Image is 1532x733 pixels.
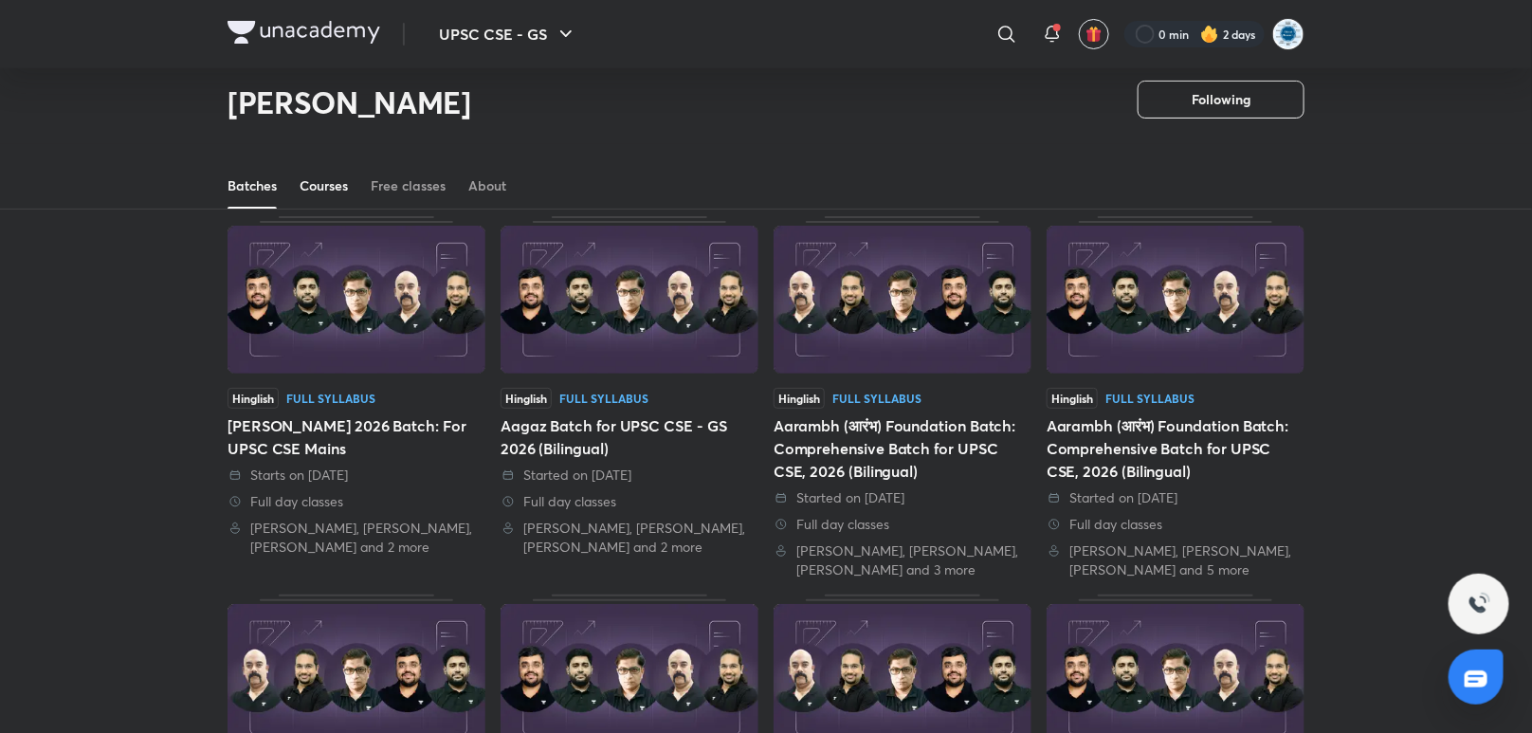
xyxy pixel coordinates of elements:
[501,519,758,557] div: Sudarshan Gurjar, Dr Sidharth Arora, Mrunal Patel and 2 more
[1047,226,1304,374] img: Thumbnail
[1138,81,1304,119] button: Following
[501,492,758,511] div: Full day classes
[774,216,1031,579] div: Aarambh (आरंभ) Foundation Batch: Comprehensive Batch for UPSC CSE, 2026 (Bilingual)
[468,163,506,209] a: About
[774,414,1031,483] div: Aarambh (आरंभ) Foundation Batch: Comprehensive Batch for UPSC CSE, 2026 (Bilingual)
[1047,541,1304,579] div: Sudarshan Gurjar, Dr Sidharth Arora, Saurabh Pandey and 5 more
[228,21,380,44] img: Company Logo
[1192,90,1250,109] span: Following
[1047,488,1304,507] div: Started on 31 May 2025
[774,488,1031,507] div: Started on 8 Jun 2025
[468,176,506,195] div: About
[428,15,589,53] button: UPSC CSE - GS
[228,492,485,511] div: Full day classes
[228,176,277,195] div: Batches
[774,541,1031,579] div: Sudarshan Gurjar, Dr Sidharth Arora, Mrunal Patel and 3 more
[559,393,648,404] div: Full Syllabus
[228,226,485,374] img: Thumbnail
[1085,26,1103,43] img: avatar
[501,226,758,374] img: Thumbnail
[286,393,375,404] div: Full Syllabus
[228,21,380,48] a: Company Logo
[300,176,348,195] div: Courses
[501,466,758,485] div: Started on 8 Sep 2025
[501,216,758,579] div: Aagaz Batch for UPSC CSE - GS 2026 (Bilingual)
[774,515,1031,534] div: Full day classes
[1047,216,1304,579] div: Aarambh (आरंभ) Foundation Batch: Comprehensive Batch for UPSC CSE, 2026 (Bilingual)
[501,388,552,409] span: Hinglish
[228,414,485,460] div: [PERSON_NAME] 2026 Batch: For UPSC CSE Mains
[1468,593,1490,615] img: ttu
[228,388,279,409] span: Hinglish
[774,226,1031,374] img: Thumbnail
[1105,393,1195,404] div: Full Syllabus
[832,393,921,404] div: Full Syllabus
[371,176,446,195] div: Free classes
[1047,414,1304,483] div: Aarambh (आरंभ) Foundation Batch: Comprehensive Batch for UPSC CSE, 2026 (Bilingual)
[371,163,446,209] a: Free classes
[228,163,277,209] a: Batches
[228,83,471,121] h2: [PERSON_NAME]
[228,519,485,557] div: Sudarshan Gurjar, Dr Sidharth Arora, Mrunal Patel and 2 more
[228,216,485,579] div: Nischay 2026 Batch: For UPSC CSE Mains
[300,163,348,209] a: Courses
[1079,19,1109,49] button: avatar
[1047,515,1304,534] div: Full day classes
[1272,18,1304,50] img: supriya Clinical research
[774,388,825,409] span: Hinglish
[1200,25,1219,44] img: streak
[1047,388,1098,409] span: Hinglish
[501,414,758,460] div: Aagaz Batch for UPSC CSE - GS 2026 (Bilingual)
[228,466,485,485] div: Starts on 3 Nov 2025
